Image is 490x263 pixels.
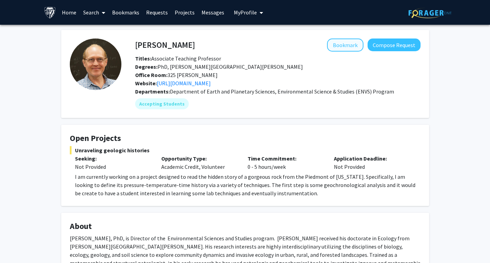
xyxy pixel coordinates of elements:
[409,8,451,18] img: ForagerOne Logo
[170,88,394,95] span: Department of Earth and Planetary Sciences, Environmental Science & Studies (ENVS) Program
[248,154,324,163] p: Time Commitment:
[75,154,151,163] p: Seeking:
[135,63,157,70] b: Degrees:
[135,72,167,78] b: Office Room:
[143,0,171,24] a: Requests
[75,163,151,171] div: Not Provided
[135,98,189,109] mat-chip: Accepting Students
[5,232,29,258] iframe: Chat
[135,39,195,51] h4: [PERSON_NAME]
[58,0,80,24] a: Home
[157,80,211,87] a: Opens in a new tab
[70,133,421,143] h4: Open Projects
[327,39,363,52] button: Add Jerry Burgess to Bookmarks
[329,154,415,171] div: Not Provided
[156,154,242,171] div: Academic Credit, Volunteer
[70,221,421,231] h4: About
[75,173,421,197] p: I am currently working on a project designed to read the hidden story of a gorgeous rock from the...
[135,80,157,87] b: Website:
[368,39,421,51] button: Compose Request to Jerry Burgess
[161,154,237,163] p: Opportunity Type:
[109,0,143,24] a: Bookmarks
[135,63,303,70] span: PhD, [PERSON_NAME][GEOGRAPHIC_DATA][PERSON_NAME]
[80,0,109,24] a: Search
[242,154,329,171] div: 0 - 5 hours/week
[334,154,410,163] p: Application Deadline:
[135,55,221,62] span: Associate Teaching Professor
[234,9,257,16] span: My Profile
[70,39,121,90] img: Profile Picture
[171,0,198,24] a: Projects
[135,72,218,78] span: 325 [PERSON_NAME]
[70,146,421,154] span: Unraveling geologic histories
[44,7,56,19] img: Johns Hopkins University Logo
[135,88,170,95] b: Departments:
[198,0,228,24] a: Messages
[135,55,151,62] b: Titles:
